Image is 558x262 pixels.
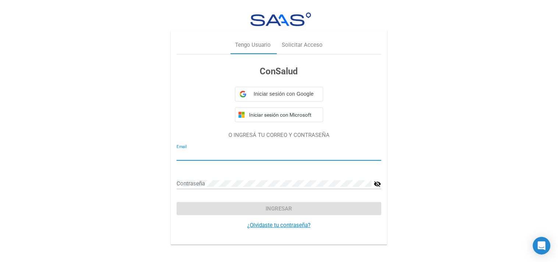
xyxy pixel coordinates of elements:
[235,41,271,50] div: Tengo Usuario
[533,237,551,255] div: Open Intercom Messenger
[177,131,381,139] p: O INGRESÁ TU CORREO Y CONTRASEÑA
[266,205,292,212] span: Ingresar
[374,180,381,188] mat-icon: visibility_off
[235,87,323,102] div: Iniciar sesión con Google
[235,107,323,122] button: Iniciar sesión con Microsoft
[282,41,323,50] div: Solicitar Acceso
[248,112,320,118] span: Iniciar sesión con Microsoft
[177,65,381,78] h3: ConSalud
[249,90,319,98] span: Iniciar sesión con Google
[248,222,311,229] a: ¿Olvidaste tu contraseña?
[177,202,381,215] button: Ingresar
